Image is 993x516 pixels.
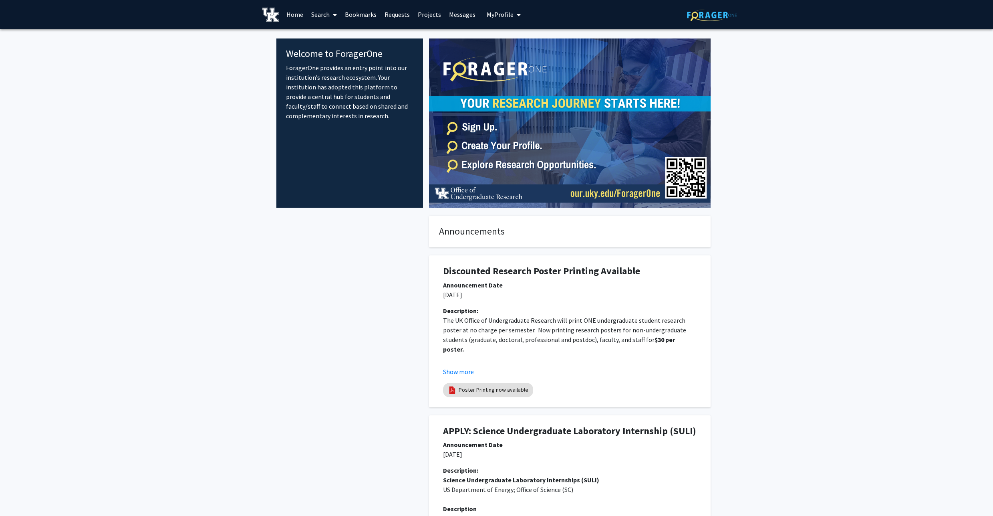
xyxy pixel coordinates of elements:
[262,8,280,22] img: University of Kentucky Logo
[443,440,697,449] div: Announcement Date
[448,386,457,395] img: pdf_icon.png
[445,0,479,28] a: Messages
[443,265,697,277] h1: Discounted Research Poster Printing Available
[381,0,414,28] a: Requests
[6,480,34,510] iframe: Chat
[443,290,697,299] p: [DATE]
[443,336,676,353] strong: $30 per poster.
[443,367,474,376] button: Show more
[341,0,381,28] a: Bookmarks
[443,485,697,494] p: US Department of Energy; Office of Science (SC)
[439,226,701,237] h4: Announcements
[443,316,687,344] span: The UK Office of Undergraduate Research will print ONE undergraduate student research poster at n...
[459,386,528,394] a: Poster Printing now available
[443,449,697,459] p: [DATE]
[307,0,341,28] a: Search
[443,280,697,290] div: Announcement Date
[443,505,477,513] strong: Description
[443,476,599,484] strong: Science Undergraduate Laboratory Internships (SULI)
[282,0,307,28] a: Home
[286,48,414,60] h4: Welcome to ForagerOne
[443,306,697,316] div: Description:
[443,465,697,475] div: Description:
[286,63,414,121] p: ForagerOne provides an entry point into our institution’s research ecosystem. Your institution ha...
[443,425,697,437] h1: APPLY: Science Undergraduate Laboratory Internship (SULI)
[487,10,514,18] span: My Profile
[687,9,737,21] img: ForagerOne Logo
[414,0,445,28] a: Projects
[429,38,711,208] img: Cover Image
